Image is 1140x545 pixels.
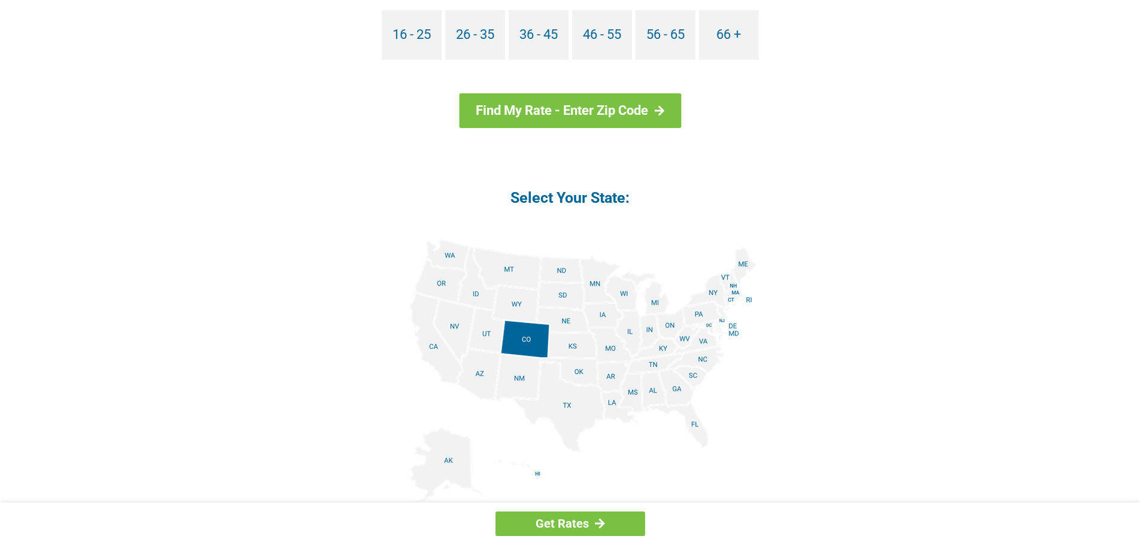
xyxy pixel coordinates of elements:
[699,10,759,60] a: 66 +
[382,10,442,60] a: 16 - 25
[459,93,681,128] a: Find My Rate - Enter Zip Code
[445,10,505,60] a: 26 - 35
[384,239,757,509] img: states
[572,10,632,60] a: 46 - 55
[509,10,569,60] a: 36 - 45
[283,188,858,208] h4: Select Your State:
[495,511,645,536] a: Get Rates
[636,10,695,60] a: 56 - 65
